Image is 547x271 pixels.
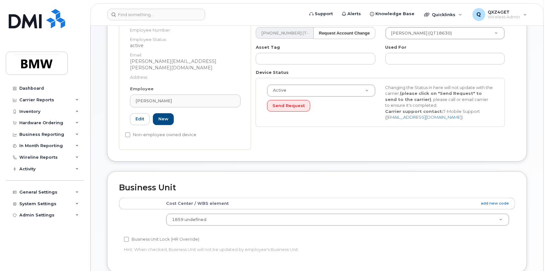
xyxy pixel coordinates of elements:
span: Alerts [347,11,361,17]
dt: Address: [130,71,241,80]
dt: Employee Status: [130,33,241,43]
a: [PERSON_NAME] (QT18630) [386,27,504,39]
span: Active [269,87,286,93]
span: Wireless Admin [488,15,520,20]
iframe: Messenger Launcher [519,243,542,266]
div: Changing the Status in here will not update with the carrier, , please call or email carrier to e... [380,85,498,120]
input: Business Unit Lock (HR Override) [124,237,129,242]
div: QXZ4GET [468,8,532,21]
span: Quicklinks [432,12,455,17]
span: Support [315,11,333,17]
a: Knowledge Base [365,7,419,20]
a: Edit [130,113,150,125]
span: QXZ4GET [488,9,520,15]
a: [PERSON_NAME] [130,95,241,107]
span: [PERSON_NAME] (QT18630) [387,30,452,36]
strong: Carrier support contact: [385,109,443,114]
a: Support [305,7,337,20]
p: Hint: When checked, Business Unit will not be updated by employee's Business Unit [124,246,378,253]
label: Device Status [256,69,289,75]
label: Non-employee owned device [125,131,196,139]
a: add new code [481,201,509,206]
span: Knowledge Base [375,11,414,17]
div: Quicklinks [420,8,467,21]
h2: Business Unit [119,183,515,192]
dt: Employee Number: [130,24,241,33]
a: Alerts [337,7,365,20]
a: [EMAIL_ADDRESS][DOMAIN_NAME] [386,115,462,120]
span: Q [477,11,481,18]
button: Send Request [267,100,310,112]
a: New [153,113,174,125]
a: 1859 undefined [166,214,509,226]
input: Find something... [107,9,205,20]
button: Request Account Change [313,27,375,39]
span: [PERSON_NAME] [135,98,172,104]
span: 1859 undefined [172,217,206,222]
strong: Request Account Change [319,31,370,35]
label: Business Unit Lock (HR Override) [124,236,199,243]
dd: active [130,42,241,49]
label: Used For [385,44,407,50]
a: Active [267,85,375,96]
dt: Email: [130,49,241,58]
strong: (please click on "Send Request" to send to the carrier) [385,91,482,102]
label: Asset Tag [256,44,280,50]
th: Cost Center / WBS element [160,198,515,209]
label: Employee [130,86,154,92]
dd: [PERSON_NAME][EMAIL_ADDRESS][PERSON_NAME][DOMAIN_NAME] [130,58,241,71]
input: Non-employee owned device [125,132,130,137]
